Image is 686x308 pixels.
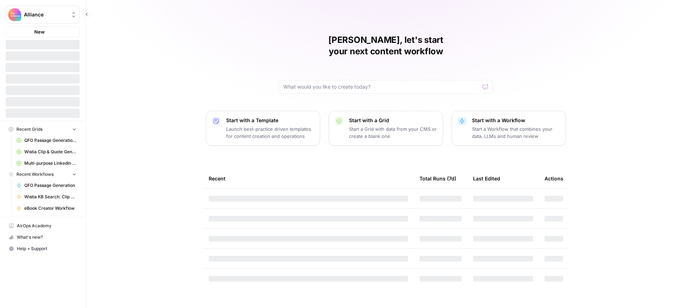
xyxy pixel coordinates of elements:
[473,169,500,188] div: Last Edited
[209,169,408,188] div: Recent
[24,194,76,200] span: Wistia KB Search: Clip & Takeaway Generator
[24,205,76,212] span: eBook Creator Workflow
[13,135,80,146] a: QFO Passage Generation Grid (PMA)
[24,137,76,144] span: QFO Passage Generation Grid (PMA)
[24,149,76,155] span: Wistia Clip & Quote Generator
[17,245,76,252] span: Help + Support
[206,111,320,146] button: Start with a TemplateLaunch best-practice driven templates for content creation and operations
[452,111,566,146] button: Start with a WorkflowStart a Workflow that combines your data, LLMs and human review
[6,232,80,243] button: What's new?
[13,158,80,169] a: Multi-purpose LinkedIn Workflow Grid
[13,180,80,191] a: QFO Passage Generation
[17,223,76,229] span: AirOps Academy
[16,126,43,133] span: Recent Grids
[6,169,80,180] button: Recent Workflows
[6,26,80,37] button: New
[6,232,79,243] div: What's new?
[279,34,493,57] h1: [PERSON_NAME], let's start your next content workflow
[8,8,21,21] img: Alliance Logo
[6,220,80,232] a: AirOps Academy
[329,111,443,146] button: Start with a GridStart a Grid with data from your CMS or create a blank one
[6,124,80,135] button: Recent Grids
[13,203,80,214] a: eBook Creator Workflow
[472,117,560,124] p: Start with a Workflow
[13,191,80,203] a: Wistia KB Search: Clip & Takeaway Generator
[24,182,76,189] span: QFO Passage Generation
[349,125,437,140] p: Start a Grid with data from your CMS or create a blank one
[13,146,80,158] a: Wistia Clip & Quote Generator
[226,117,314,124] p: Start with a Template
[34,28,45,35] span: New
[349,117,437,124] p: Start with a Grid
[24,160,76,167] span: Multi-purpose LinkedIn Workflow Grid
[226,125,314,140] p: Launch best-practice driven templates for content creation and operations
[6,243,80,254] button: Help + Support
[419,169,456,188] div: Total Runs (7d)
[6,6,80,24] button: Workspace: Alliance
[545,169,563,188] div: Actions
[283,83,480,90] input: What would you like to create today?
[24,11,67,18] span: Alliance
[472,125,560,140] p: Start a Workflow that combines your data, LLMs and human review
[16,171,54,178] span: Recent Workflows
